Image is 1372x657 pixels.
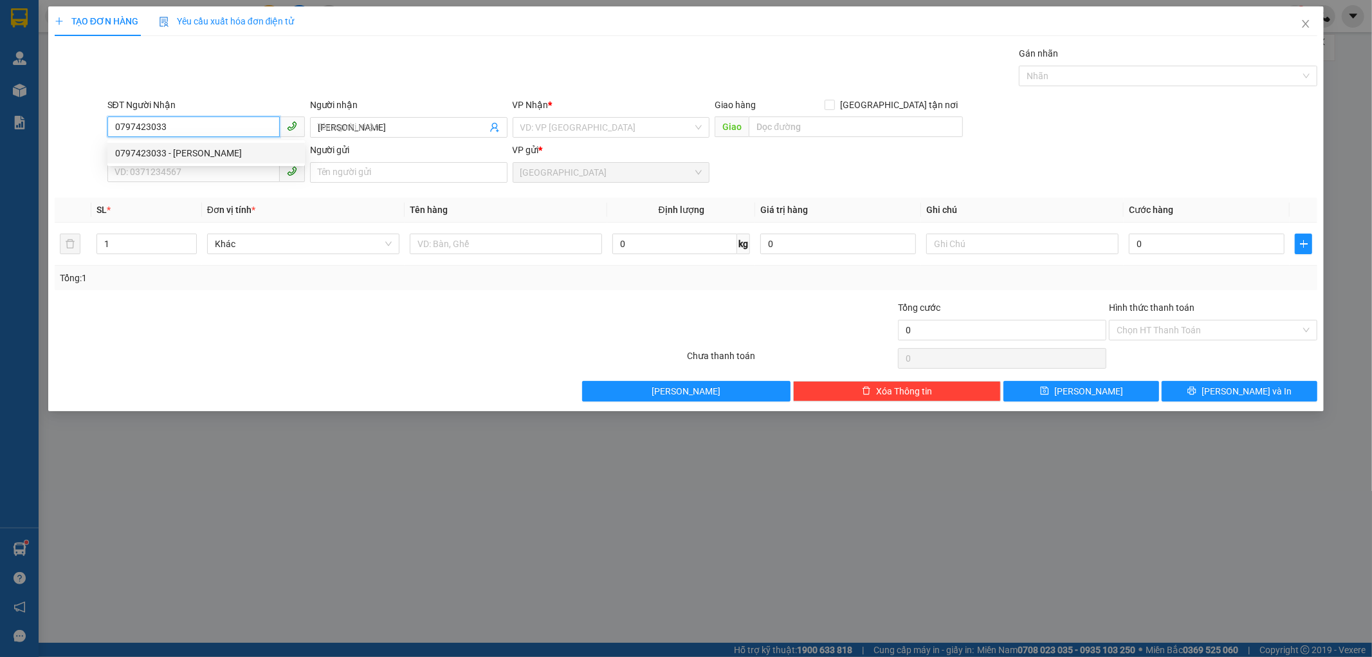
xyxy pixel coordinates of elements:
[1295,234,1312,254] button: plus
[1003,381,1159,402] button: save[PERSON_NAME]
[60,271,529,285] div: Tổng: 1
[1040,386,1049,396] span: save
[107,98,305,112] div: SĐT Người Nhận
[410,234,602,254] input: VD: Bàn, Ghế
[652,384,720,398] span: [PERSON_NAME]
[1019,48,1058,59] label: Gán nhãn
[582,381,791,402] button: [PERSON_NAME]
[310,98,508,112] div: Người nhận
[489,122,500,133] span: user-add
[1054,384,1123,398] span: [PERSON_NAME]
[287,166,297,176] span: phone
[108,61,177,77] li: (c) 2017
[926,234,1119,254] input: Ghi Chú
[737,234,750,254] span: kg
[715,116,749,137] span: Giao
[921,198,1124,223] th: Ghi chú
[140,16,170,47] img: logo.jpg
[159,16,295,26] span: Yêu cầu xuất hóa đơn điện tử
[520,163,702,182] span: Sài Gòn
[96,205,107,215] span: SL
[898,302,940,313] span: Tổng cước
[862,386,871,396] span: delete
[1109,302,1194,313] label: Hình thức thanh toán
[107,143,305,163] div: 0797423033 - THẢO VÂN
[16,83,57,143] b: Xe Đăng Nhân
[1295,239,1312,249] span: plus
[1129,205,1173,215] span: Cước hàng
[513,143,710,157] div: VP gửi
[793,381,1002,402] button: deleteXóa Thông tin
[760,205,808,215] span: Giá trị hàng
[79,19,127,79] b: Gửi khách hàng
[287,121,297,131] span: phone
[1187,386,1196,396] span: printer
[749,116,963,137] input: Dọc đường
[715,100,756,110] span: Giao hàng
[410,205,448,215] span: Tên hàng
[215,234,392,254] span: Khác
[55,16,138,26] span: TẠO ĐƠN HÀNG
[876,384,932,398] span: Xóa Thông tin
[159,17,169,27] img: icon
[760,234,916,254] input: 0
[1301,19,1311,29] span: close
[835,98,963,112] span: [GEOGRAPHIC_DATA] tận nơi
[60,234,80,254] button: delete
[207,205,255,215] span: Đơn vị tính
[686,349,897,371] div: Chưa thanh toán
[55,17,64,26] span: plus
[310,143,508,157] div: Người gửi
[659,205,704,215] span: Định lượng
[1288,6,1324,42] button: Close
[108,49,177,59] b: [DOMAIN_NAME]
[513,100,549,110] span: VP Nhận
[115,146,297,160] div: 0797423033 - [PERSON_NAME]
[1202,384,1292,398] span: [PERSON_NAME] và In
[1162,381,1317,402] button: printer[PERSON_NAME] và In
